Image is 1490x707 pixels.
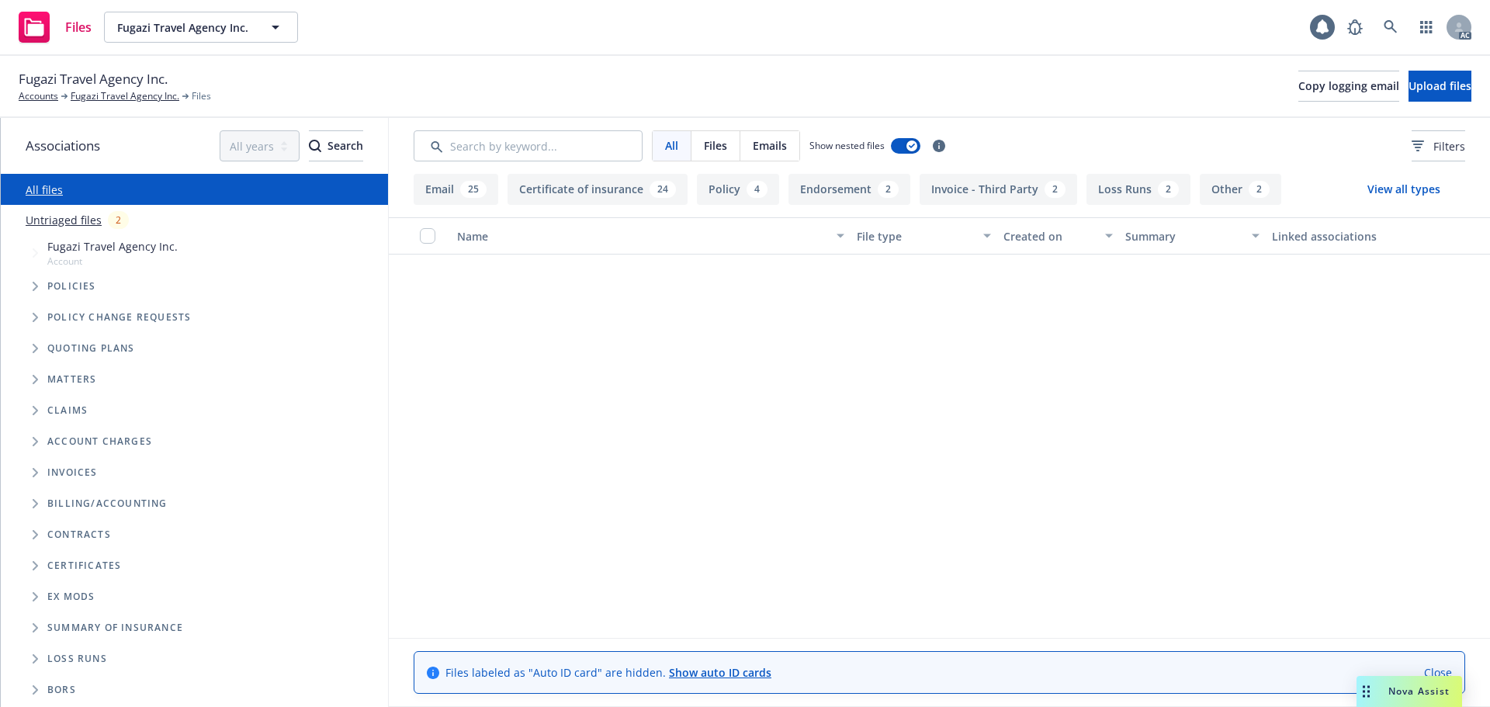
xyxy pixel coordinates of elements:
span: Associations [26,136,100,156]
span: Billing/Accounting [47,499,168,508]
span: Copy logging email [1298,78,1399,93]
span: All [665,137,678,154]
a: Report a Bug [1339,12,1370,43]
input: Search by keyword... [414,130,643,161]
button: Upload files [1409,71,1471,102]
button: Endorsement [788,174,910,205]
div: Created on [1003,228,1096,244]
div: Linked associations [1272,228,1406,244]
div: Folder Tree Example [1,488,388,705]
div: 2 [1158,181,1179,198]
button: Nova Assist [1357,676,1462,707]
a: Close [1424,664,1452,681]
span: Matters [47,375,96,384]
button: Policy [697,174,779,205]
a: Search [1375,12,1406,43]
button: Fugazi Travel Agency Inc. [104,12,298,43]
div: 2 [878,181,899,198]
a: All files [26,182,63,197]
button: Filters [1412,130,1465,161]
button: File type [851,217,997,255]
button: Name [451,217,851,255]
a: Show auto ID cards [669,665,771,680]
span: Show nested files [809,139,885,152]
span: Loss Runs [47,654,107,664]
span: Contracts [47,530,111,539]
button: Email [414,174,498,205]
span: Files labeled as "Auto ID card" are hidden. [445,664,771,681]
span: Files [192,89,211,103]
button: View all types [1343,174,1465,205]
span: Invoices [47,468,98,477]
span: Fugazi Travel Agency Inc. [19,69,168,89]
a: Files [12,5,98,49]
span: Nova Assist [1388,684,1450,698]
div: Summary [1125,228,1242,244]
span: Fugazi Travel Agency Inc. [47,238,178,255]
span: Fugazi Travel Agency Inc. [117,19,251,36]
span: Policy change requests [47,313,191,322]
span: Certificates [47,561,121,570]
span: Upload files [1409,78,1471,93]
span: Files [65,21,92,33]
div: 2 [1249,181,1270,198]
div: 4 [747,181,768,198]
span: Policies [47,282,96,291]
span: Files [704,137,727,154]
span: Claims [47,406,88,415]
svg: Search [309,140,321,152]
div: File type [857,228,974,244]
div: Name [457,228,827,244]
span: Summary of insurance [47,623,183,632]
span: Filters [1412,138,1465,154]
button: Created on [997,217,1119,255]
span: Quoting plans [47,344,135,353]
a: Fugazi Travel Agency Inc. [71,89,179,103]
div: 2 [1045,181,1066,198]
span: Filters [1433,138,1465,154]
a: Accounts [19,89,58,103]
button: SearchSearch [309,130,363,161]
button: Summary [1119,217,1266,255]
button: Certificate of insurance [508,174,688,205]
div: 2 [108,211,129,229]
div: Tree Example [1,235,388,488]
button: Copy logging email [1298,71,1399,102]
span: Emails [753,137,787,154]
div: 24 [650,181,676,198]
div: Drag to move [1357,676,1376,707]
span: Ex Mods [47,592,95,601]
span: BORs [47,685,76,695]
span: Account charges [47,437,152,446]
div: Search [309,131,363,161]
a: Untriaged files [26,212,102,228]
div: 25 [460,181,487,198]
a: Switch app [1411,12,1442,43]
button: Linked associations [1266,217,1412,255]
button: Other [1200,174,1281,205]
button: Invoice - Third Party [920,174,1077,205]
span: Account [47,255,178,268]
input: Select all [420,228,435,244]
button: Loss Runs [1086,174,1190,205]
